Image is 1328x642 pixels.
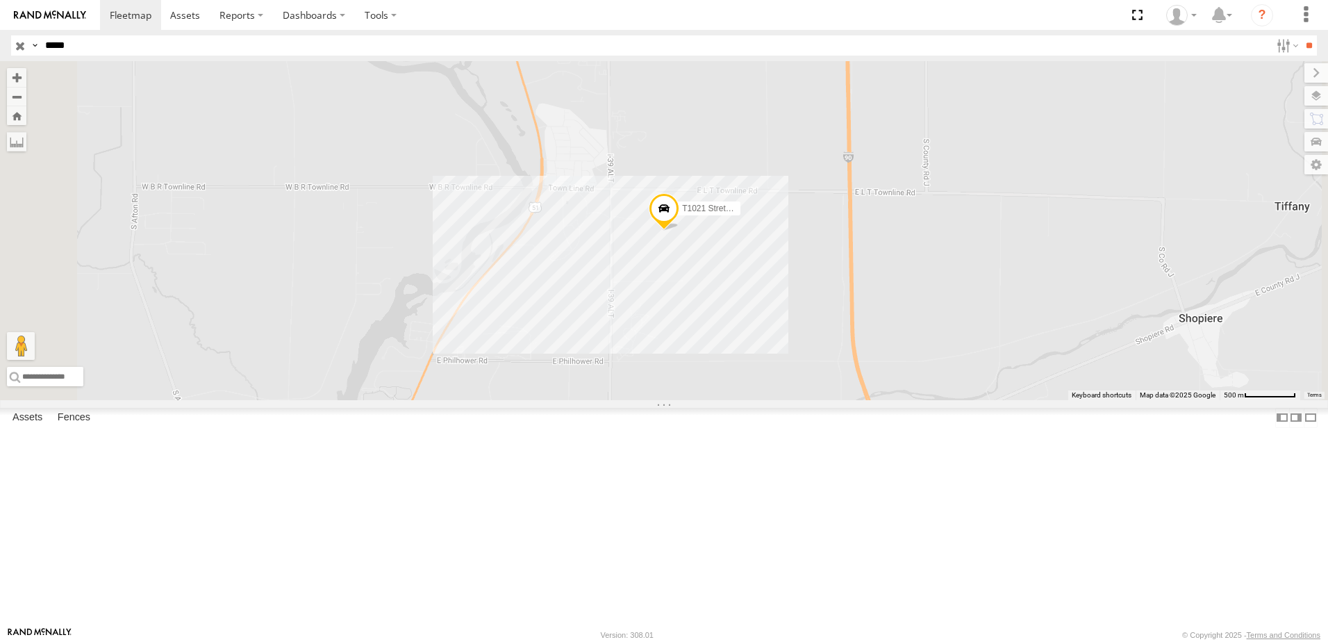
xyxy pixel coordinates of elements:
[601,631,654,639] div: Version: 308.01
[1289,408,1303,428] label: Dock Summary Table to the Right
[7,132,26,151] label: Measure
[14,10,86,20] img: rand-logo.svg
[1251,4,1273,26] i: ?
[1247,631,1320,639] a: Terms and Conditions
[1220,390,1300,400] button: Map Scale: 500 m per 71 pixels
[7,68,26,87] button: Zoom in
[1307,393,1322,398] a: Terms (opens in new tab)
[1224,391,1244,399] span: 500 m
[8,628,72,642] a: Visit our Website
[1182,631,1320,639] div: © Copyright 2025 -
[1271,35,1301,56] label: Search Filter Options
[1140,391,1215,399] span: Map data ©2025 Google
[1161,5,1202,26] div: Jared Benson
[7,87,26,106] button: Zoom out
[51,408,97,427] label: Fences
[1304,408,1318,428] label: Hide Summary Table
[7,332,35,360] button: Drag Pegman onto the map to open Street View
[682,204,751,213] span: T1021 Stretch Flat
[1275,408,1289,428] label: Dock Summary Table to the Left
[1304,155,1328,174] label: Map Settings
[6,408,49,427] label: Assets
[1072,390,1131,400] button: Keyboard shortcuts
[7,106,26,125] button: Zoom Home
[29,35,40,56] label: Search Query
